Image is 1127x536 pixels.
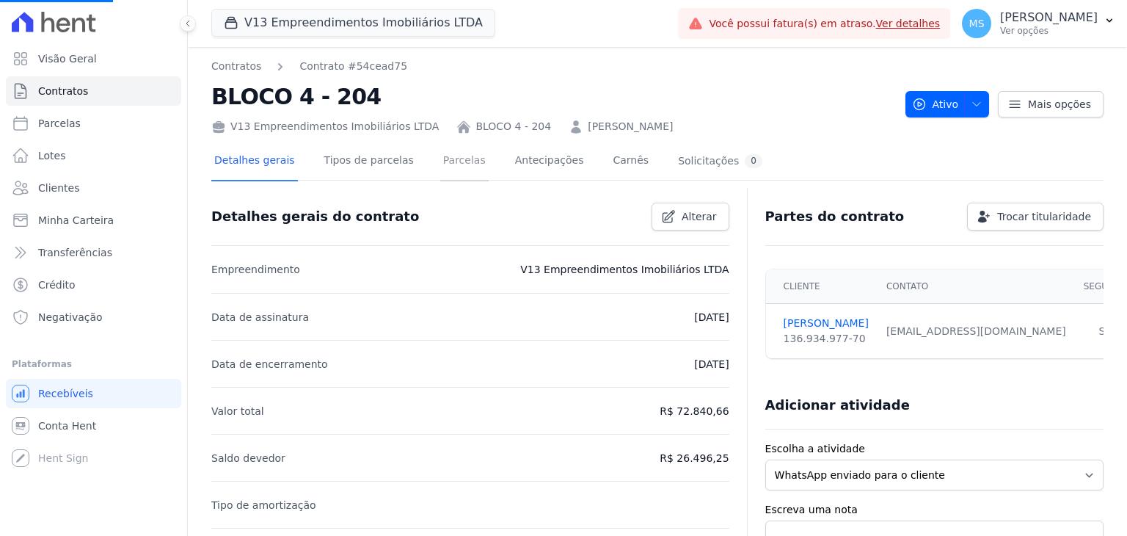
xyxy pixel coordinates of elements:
[765,502,1104,518] label: Escreva uma nota
[784,331,869,347] div: 136.934.977-70
[38,84,88,98] span: Contratos
[299,59,407,74] a: Contrato #54cead75
[886,324,1066,339] div: [EMAIL_ADDRESS][DOMAIN_NAME]
[682,209,717,224] span: Alterar
[211,261,300,278] p: Empreendimento
[709,16,940,32] span: Você possui fatura(s) em atraso.
[211,59,894,74] nav: Breadcrumb
[512,142,587,181] a: Antecipações
[1028,97,1091,112] span: Mais opções
[211,496,316,514] p: Tipo de amortização
[678,154,762,168] div: Solicitações
[660,402,729,420] p: R$ 72.840,66
[876,18,941,29] a: Ver detalhes
[12,355,175,373] div: Plataformas
[969,18,985,29] span: MS
[38,51,97,66] span: Visão Geral
[6,270,181,300] a: Crédito
[1000,10,1098,25] p: [PERSON_NAME]
[610,142,652,181] a: Carnês
[211,59,261,74] a: Contratos
[38,419,96,433] span: Conta Hent
[878,269,1075,304] th: Contato
[6,44,181,73] a: Visão Geral
[950,3,1127,44] button: MS [PERSON_NAME] Ver opções
[6,141,181,170] a: Lotes
[745,154,762,168] div: 0
[998,91,1104,117] a: Mais opções
[967,203,1104,231] a: Trocar titularidade
[211,308,309,326] p: Data de assinatura
[905,91,990,117] button: Ativo
[765,441,1104,457] label: Escolha a atividade
[6,173,181,203] a: Clientes
[211,9,495,37] button: V13 Empreendimentos Imobiliários LTDA
[652,203,729,231] a: Alterar
[675,142,765,181] a: Solicitações0
[321,142,417,181] a: Tipos de parcelas
[694,355,729,373] p: [DATE]
[38,181,79,195] span: Clientes
[38,386,93,401] span: Recebíveis
[784,316,869,331] a: [PERSON_NAME]
[211,449,285,467] p: Saldo devedor
[6,303,181,332] a: Negativação
[38,310,103,325] span: Negativação
[694,308,729,326] p: [DATE]
[6,411,181,441] a: Conta Hent
[211,355,328,373] p: Data de encerramento
[588,119,673,134] a: [PERSON_NAME]
[38,116,81,131] span: Parcelas
[475,119,551,134] a: BLOCO 4 - 204
[765,396,910,414] h3: Adicionar atividade
[6,206,181,235] a: Minha Carteira
[660,449,729,467] p: R$ 26.496,25
[211,80,894,113] h2: BLOCO 4 - 204
[6,238,181,267] a: Transferências
[211,208,419,225] h3: Detalhes gerais do contrato
[912,91,959,117] span: Ativo
[765,208,905,225] h3: Partes do contrato
[6,379,181,408] a: Recebíveis
[766,269,878,304] th: Cliente
[997,209,1091,224] span: Trocar titularidade
[6,76,181,106] a: Contratos
[38,245,112,260] span: Transferências
[38,278,76,292] span: Crédito
[211,402,264,420] p: Valor total
[38,148,66,163] span: Lotes
[6,109,181,138] a: Parcelas
[1000,25,1098,37] p: Ver opções
[211,119,439,134] div: V13 Empreendimentos Imobiliários LTDA
[211,142,298,181] a: Detalhes gerais
[520,261,729,278] p: V13 Empreendimentos Imobiliários LTDA
[440,142,489,181] a: Parcelas
[38,213,114,228] span: Minha Carteira
[211,59,407,74] nav: Breadcrumb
